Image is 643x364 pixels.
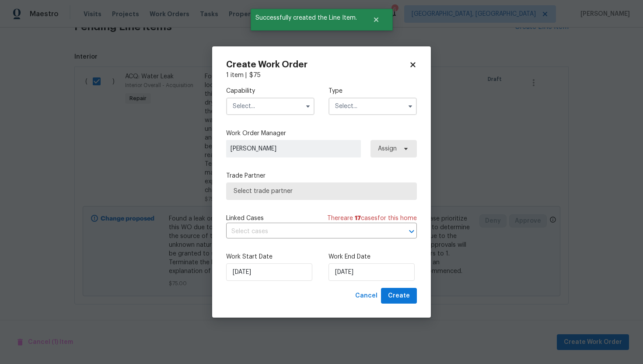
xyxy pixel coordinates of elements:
[234,187,409,196] span: Select trade partner
[327,214,417,223] span: There are case s for this home
[226,252,315,261] label: Work Start Date
[362,11,391,28] button: Close
[226,225,392,238] input: Select cases
[226,71,417,80] div: 1 item |
[303,101,313,112] button: Show options
[405,101,416,112] button: Show options
[226,263,312,281] input: M/D/YYYY
[328,263,415,281] input: M/D/YYYY
[226,98,315,115] input: Select...
[328,252,417,261] label: Work End Date
[226,87,315,95] label: Capability
[231,144,356,153] span: [PERSON_NAME]
[226,171,417,180] label: Trade Partner
[388,290,410,301] span: Create
[251,9,362,27] span: Successfully created the Line Item.
[226,214,264,223] span: Linked Cases
[226,60,409,69] h2: Create Work Order
[328,98,417,115] input: Select...
[249,72,261,78] span: $ 75
[405,225,418,238] button: Open
[381,288,417,304] button: Create
[355,290,377,301] span: Cancel
[352,288,381,304] button: Cancel
[378,144,397,153] span: Assign
[328,87,417,95] label: Type
[226,129,417,138] label: Work Order Manager
[355,215,361,221] span: 17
